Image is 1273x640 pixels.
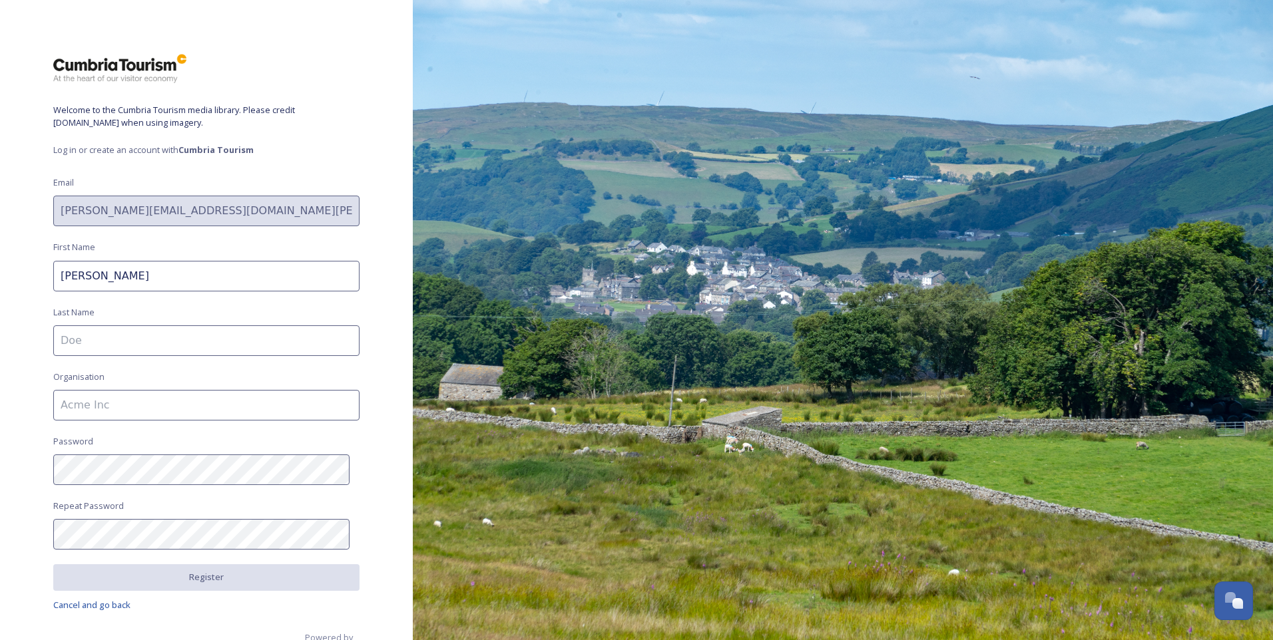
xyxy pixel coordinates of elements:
[53,196,360,226] input: john.doe@snapsea.io
[53,306,95,319] span: Last Name
[53,241,95,253] span: First Name
[53,144,360,156] span: Log in or create an account with
[53,176,74,189] span: Email
[1214,581,1253,620] button: Open Chat
[53,371,105,383] span: Organisation
[53,599,130,611] span: Cancel and go back
[53,53,186,84] img: ct_logo.png
[53,390,360,420] input: Acme Inc
[53,261,360,291] input: John
[53,500,124,512] span: Repeat Password
[53,325,360,356] input: Doe
[178,144,254,156] strong: Cumbria Tourism
[53,564,360,590] button: Register
[53,435,93,448] span: Password
[53,104,360,129] span: Welcome to the Cumbria Tourism media library. Please credit [DOMAIN_NAME] when using imagery.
